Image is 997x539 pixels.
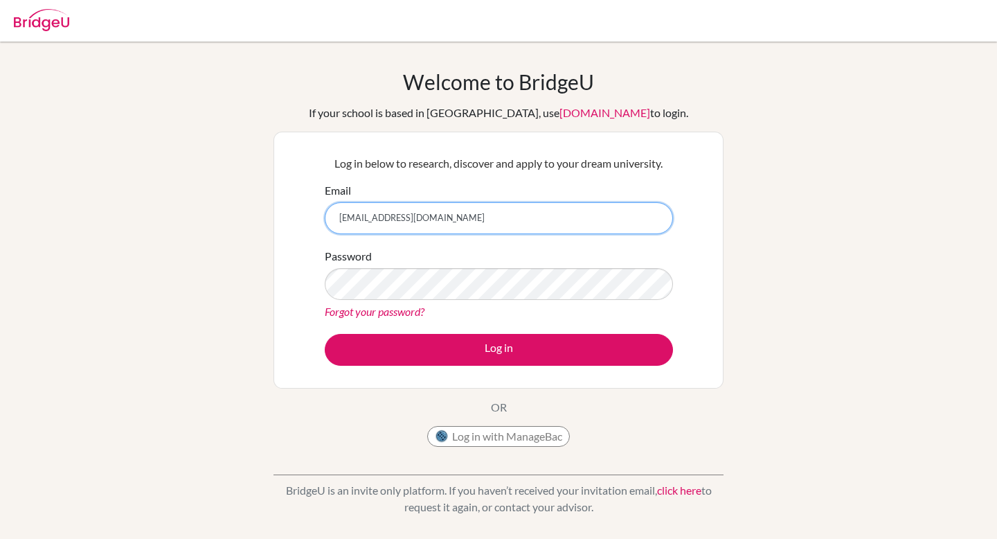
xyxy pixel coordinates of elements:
label: Password [325,248,372,265]
button: Log in with ManageBac [427,426,570,447]
button: Log in [325,334,673,366]
a: [DOMAIN_NAME] [559,106,650,119]
div: If your school is based in [GEOGRAPHIC_DATA], use to login. [309,105,688,121]
label: Email [325,182,351,199]
img: Bridge-U [14,9,69,31]
p: Log in below to research, discover and apply to your dream university. [325,155,673,172]
h1: Welcome to BridgeU [403,69,594,94]
p: BridgeU is an invite only platform. If you haven’t received your invitation email, to request it ... [273,482,724,515]
a: Forgot your password? [325,305,424,318]
p: OR [491,399,507,416]
a: click here [657,484,701,497]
